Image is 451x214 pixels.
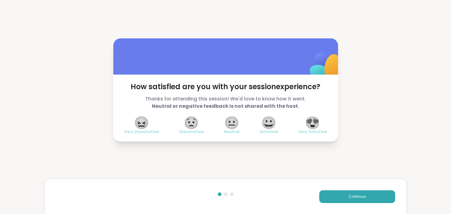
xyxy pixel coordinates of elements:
[298,129,327,134] span: Very Satisfied
[179,129,204,134] span: Dissatisfied
[224,129,240,134] span: Neutral
[296,37,356,97] img: ShareWell Logomark
[184,117,199,128] span: 😟
[349,194,366,199] span: Continue
[124,82,327,92] span: How satisfied are you with your session experience?
[319,190,395,203] button: Continue
[124,95,327,110] span: Thanks for attending this session! We'd love to know how it went.
[261,117,276,128] span: 😀
[224,117,239,128] span: 😐
[152,103,299,110] b: Neutral or negative feedback is not shared with the host.
[305,117,320,128] span: 😍
[134,117,149,128] span: 😖
[260,129,278,134] span: Satisfied
[124,129,159,134] span: Very Dissatisfied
